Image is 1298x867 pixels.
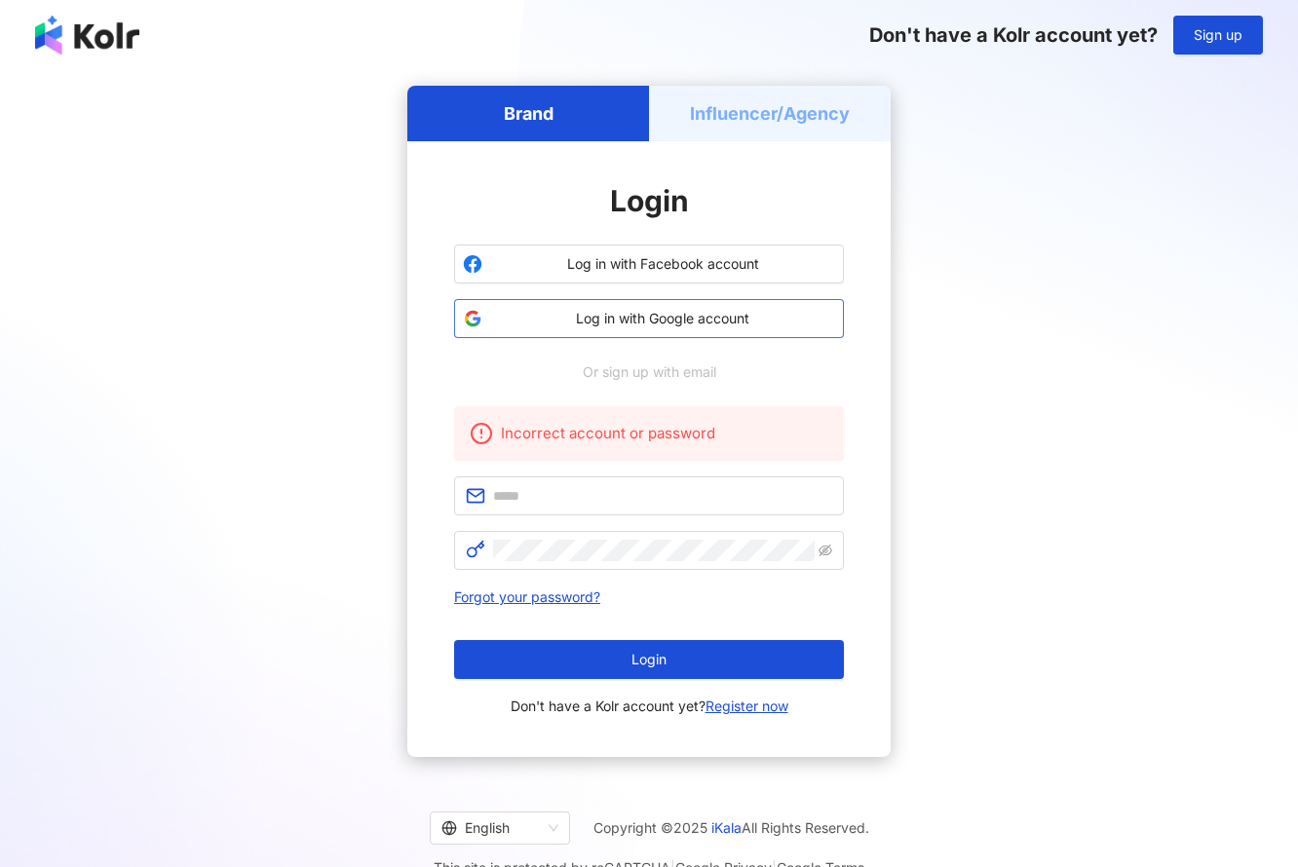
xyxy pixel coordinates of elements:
span: Log in with Google account [490,309,835,328]
button: Login [454,640,844,679]
span: Login [610,183,689,218]
a: Forgot your password? [454,588,600,605]
a: iKala [711,819,742,836]
div: English [441,812,541,844]
span: Sign up [1194,27,1242,43]
button: Log in with Google account [454,299,844,338]
button: Sign up [1173,16,1263,55]
span: Login [631,652,667,667]
span: eye-invisible [819,544,832,557]
span: Or sign up with email [569,361,730,383]
div: Incorrect account or password [501,422,828,445]
h5: Brand [504,101,554,126]
h5: Influencer/Agency [690,101,850,126]
span: Log in with Facebook account [490,254,835,274]
span: Copyright © 2025 All Rights Reserved. [593,816,869,840]
span: Don't have a Kolr account yet? [511,695,788,718]
img: logo [35,16,139,55]
button: Log in with Facebook account [454,245,844,283]
a: Register now [706,697,788,714]
span: Don't have a Kolr account yet? [869,23,1158,47]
